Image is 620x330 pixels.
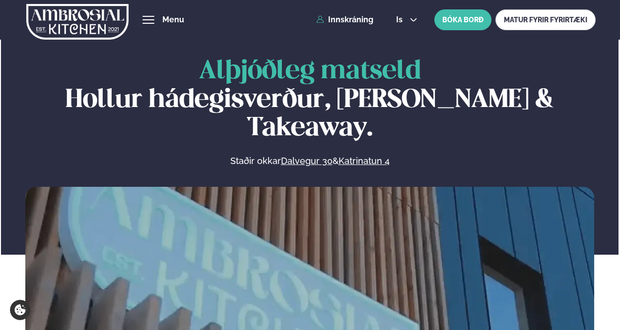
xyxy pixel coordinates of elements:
a: Dalvegur 30 [281,155,333,167]
span: is [396,16,406,24]
a: MATUR FYRIR FYRIRTÆKI [495,9,596,30]
a: Cookie settings [10,300,30,320]
button: is [388,16,425,24]
img: logo [26,1,129,42]
a: Katrinatun 4 [339,155,390,167]
span: Alþjóðleg matseld [199,59,421,84]
a: Innskráning [316,15,373,24]
button: BÓKA BORÐ [434,9,491,30]
h1: Hollur hádegisverður, [PERSON_NAME] & Takeaway. [25,57,595,143]
button: hamburger [142,14,154,26]
p: Staðir okkar & [122,155,497,167]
